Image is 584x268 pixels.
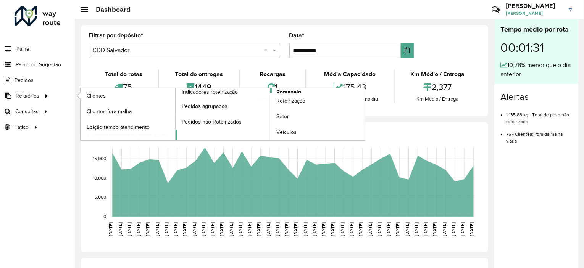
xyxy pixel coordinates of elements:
[500,91,572,103] h4: Alertas
[487,2,504,18] a: Contato Rápido
[15,123,29,131] span: Tático
[182,222,187,236] text: [DATE]
[192,222,197,236] text: [DATE]
[395,222,400,236] text: [DATE]
[136,222,141,236] text: [DATE]
[397,70,479,79] div: Km Médio / Entrega
[94,195,106,200] text: 5,000
[247,222,252,236] text: [DATE]
[276,97,305,105] span: Roteirização
[414,222,419,236] text: [DATE]
[276,128,297,136] span: Veículos
[201,222,206,236] text: [DATE]
[127,222,132,236] text: [DATE]
[340,222,345,236] text: [DATE]
[182,118,242,126] span: Pedidos não Roteirizados
[93,156,106,161] text: 15,000
[229,222,234,236] text: [DATE]
[349,222,354,236] text: [DATE]
[312,222,317,236] text: [DATE]
[15,76,34,84] span: Pedidos
[81,88,270,140] a: Indicadores roteirização
[506,2,563,10] h3: [PERSON_NAME]
[469,222,474,236] text: [DATE]
[103,214,106,219] text: 0
[90,70,156,79] div: Total de rotas
[264,46,271,55] span: Clear all
[308,70,392,79] div: Média Capacidade
[182,102,227,110] span: Pedidos agrupados
[432,222,437,236] text: [DATE]
[276,88,301,96] span: Romaneio
[506,10,563,17] span: [PERSON_NAME]
[242,79,303,95] div: 1
[182,88,238,96] span: Indicadores roteirização
[303,222,308,236] text: [DATE]
[460,222,465,236] text: [DATE]
[289,31,305,40] label: Data
[219,222,224,236] text: [DATE]
[397,79,479,95] div: 2,377
[161,70,237,79] div: Total de entregas
[242,70,303,79] div: Recargas
[331,222,336,236] text: [DATE]
[176,98,270,114] a: Pedidos agrupados
[358,222,363,236] text: [DATE]
[89,31,143,40] label: Filtrar por depósito
[93,175,106,180] text: 10,000
[270,125,365,140] a: Veículos
[270,93,365,109] a: Roteirização
[294,222,298,236] text: [DATE]
[270,109,365,124] a: Setor
[87,123,150,131] span: Edição tempo atendimento
[90,79,156,95] div: 75
[423,222,428,236] text: [DATE]
[368,222,373,236] text: [DATE]
[15,108,39,116] span: Consultas
[506,106,572,125] li: 1.135,88 kg - Total de peso não roteirizado
[88,5,131,14] h2: Dashboard
[276,112,289,120] span: Setor
[87,92,106,100] span: Clientes
[266,222,271,236] text: [DATE]
[500,24,572,35] div: Tempo médio por rota
[386,222,391,236] text: [DATE]
[16,61,61,69] span: Painel de Sugestão
[210,222,215,236] text: [DATE]
[176,88,365,140] a: Romaneio
[118,222,123,236] text: [DATE]
[377,222,382,236] text: [DATE]
[284,222,289,236] text: [DATE]
[442,222,447,236] text: [DATE]
[81,104,175,119] a: Clientes fora malha
[321,222,326,236] text: [DATE]
[401,43,414,58] button: Choose Date
[108,222,113,236] text: [DATE]
[173,222,178,236] text: [DATE]
[81,119,175,135] a: Edição tempo atendimento
[176,114,270,129] a: Pedidos não Roteirizados
[308,79,392,95] div: 175,43
[155,222,160,236] text: [DATE]
[500,35,572,61] div: 00:01:31
[87,108,132,116] span: Clientes fora malha
[397,95,479,103] div: Km Médio / Entrega
[16,45,31,53] span: Painel
[451,222,456,236] text: [DATE]
[506,125,572,144] li: 75 - Cliente(s) fora da malha viária
[16,92,39,100] span: Relatórios
[257,222,261,236] text: [DATE]
[275,222,280,236] text: [DATE]
[145,222,150,236] text: [DATE]
[405,222,410,236] text: [DATE]
[161,79,237,95] div: 1449
[500,61,572,79] div: 10,78% menor que o dia anterior
[81,88,175,103] a: Clientes
[238,222,243,236] text: [DATE]
[164,222,169,236] text: [DATE]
